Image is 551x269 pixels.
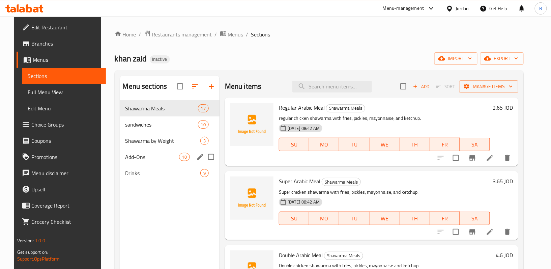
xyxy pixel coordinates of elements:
[486,154,494,162] a: Edit menu item
[230,177,273,220] img: Super Arabic Meal
[459,80,518,93] button: Manage items
[33,56,100,64] span: Menus
[17,35,106,52] a: Branches
[150,56,170,62] span: Inactive
[465,82,513,91] span: Manage items
[125,137,200,145] span: Shawarma by Weight
[22,100,106,116] a: Edit Menu
[120,98,220,184] nav: Menu sections
[31,201,100,210] span: Coverage Report
[187,78,203,95] span: Sort sections
[499,150,516,166] button: delete
[449,151,463,165] span: Select to update
[434,52,477,65] button: import
[17,116,106,133] a: Choice Groups
[115,30,524,39] nav: breadcrumb
[322,178,360,186] span: Shawarma Meals
[285,199,322,205] span: [DATE] 08:42 AM
[28,72,100,80] span: Sections
[200,137,209,145] div: items
[198,122,208,128] span: 10
[203,78,220,95] button: Add section
[31,39,100,48] span: Branches
[17,133,106,149] a: Coupons
[31,120,100,129] span: Choice Groups
[279,188,490,196] p: Super chicken shawarma with fries, pickles, mayonnaise, and ketchup.
[139,30,141,38] li: /
[17,236,34,245] span: Version:
[120,165,220,181] div: Drinks9
[125,104,198,112] span: Shawarma Meals
[456,5,469,12] div: Jordan
[201,170,208,177] span: 9
[201,138,208,144] span: 3
[31,218,100,226] span: Grocery Checklist
[195,152,205,162] button: edit
[309,212,339,225] button: MO
[372,214,397,223] span: WE
[22,84,106,100] a: Full Menu View
[179,154,190,160] span: 10
[35,236,45,245] span: 1.0.0
[279,212,309,225] button: SU
[486,54,518,63] span: export
[198,120,209,129] div: items
[432,214,457,223] span: FR
[486,228,494,236] a: Edit menu item
[292,81,372,92] input: search
[372,140,397,150] span: WE
[400,212,430,225] button: TH
[463,214,487,223] span: SA
[220,30,243,39] a: Menus
[31,185,100,193] span: Upsell
[432,140,457,150] span: FR
[125,153,179,161] span: Add-Ons
[125,120,198,129] div: sandwiches
[412,83,430,90] span: Add
[150,55,170,63] div: Inactive
[22,68,106,84] a: Sections
[17,248,48,257] span: Get support on:
[115,51,147,66] span: khan zaid
[396,79,410,93] span: Select section
[120,116,220,133] div: sandwiches10
[370,212,400,225] button: WE
[339,212,369,225] button: TU
[309,138,339,151] button: MO
[460,212,490,225] button: SA
[31,153,100,161] span: Promotions
[480,52,524,65] button: export
[125,169,200,177] span: Drinks
[17,19,106,35] a: Edit Restaurant
[400,138,430,151] button: TH
[324,252,363,260] span: Shawarma Meals
[402,140,427,150] span: TH
[279,103,325,113] span: Regular Arabic Meal
[28,104,100,112] span: Edit Menu
[120,100,220,116] div: Shawarma Meals17
[496,250,513,260] h6: 4.6 JOD
[312,140,337,150] span: MO
[115,30,136,38] a: Home
[464,150,481,166] button: Branch-specific-item
[17,214,106,230] a: Grocery Checklist
[279,114,490,123] p: regular chicken shawarma with fries, pickles, mayonnaise, and ketchup.
[17,197,106,214] a: Coverage Report
[17,149,106,165] a: Promotions
[460,138,490,151] button: SA
[198,105,208,112] span: 17
[152,30,212,38] span: Restaurants management
[17,181,106,197] a: Upsell
[228,30,243,38] span: Menus
[440,54,472,63] span: import
[282,214,307,223] span: SU
[17,52,106,68] a: Menus
[279,138,309,151] button: SU
[144,30,212,39] a: Restaurants management
[449,225,463,239] span: Select to update
[402,214,427,223] span: TH
[383,4,424,12] div: Menu-management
